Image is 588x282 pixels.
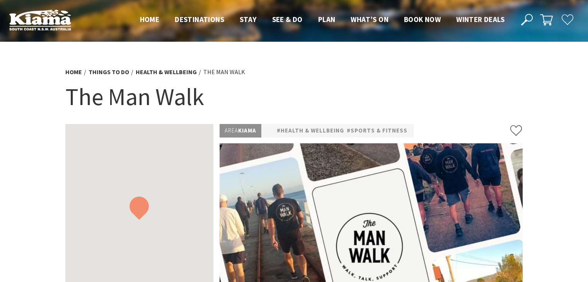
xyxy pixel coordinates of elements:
[9,9,71,31] img: Kiama Logo
[203,67,245,77] li: The Man Walk
[89,68,129,76] a: Things To Do
[220,124,261,138] p: Kiama
[132,14,512,26] nav: Main Menu
[240,15,257,24] span: Stay
[65,68,82,76] a: Home
[404,15,441,24] span: Book now
[136,68,197,76] a: Health & Wellbeing
[351,15,389,24] span: What’s On
[277,126,344,136] a: #Health & Wellbeing
[456,15,504,24] span: Winter Deals
[318,15,336,24] span: Plan
[272,15,303,24] span: See & Do
[347,126,407,136] a: #Sports & Fitness
[175,15,224,24] span: Destinations
[225,127,238,134] span: Area
[65,81,523,112] h1: The Man Walk
[140,15,160,24] span: Home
